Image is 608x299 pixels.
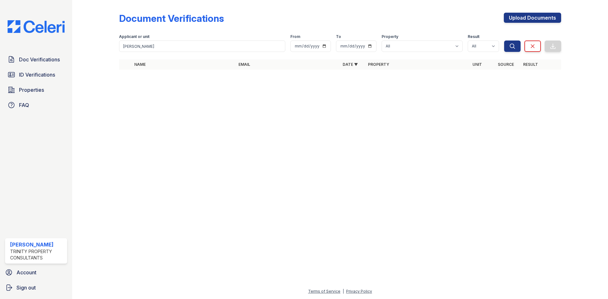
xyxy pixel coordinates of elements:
[119,40,285,52] input: Search by name, email, or unit number
[134,62,146,67] a: Name
[343,62,358,67] a: Date ▼
[343,289,344,294] div: |
[368,62,389,67] a: Property
[5,99,67,111] a: FAQ
[10,241,65,248] div: [PERSON_NAME]
[308,289,340,294] a: Terms of Service
[346,289,372,294] a: Privacy Policy
[504,13,561,23] a: Upload Documents
[16,269,36,276] span: Account
[19,56,60,63] span: Doc Verifications
[498,62,514,67] a: Source
[5,84,67,96] a: Properties
[238,62,250,67] a: Email
[19,71,55,78] span: ID Verifications
[3,281,70,294] a: Sign out
[382,34,398,39] label: Property
[3,266,70,279] a: Account
[5,68,67,81] a: ID Verifications
[523,62,538,67] a: Result
[3,20,70,33] img: CE_Logo_Blue-a8612792a0a2168367f1c8372b55b34899dd931a85d93a1a3d3e32e68fde9ad4.png
[119,34,149,39] label: Applicant or unit
[290,34,300,39] label: From
[468,34,479,39] label: Result
[5,53,67,66] a: Doc Verifications
[336,34,341,39] label: To
[119,13,224,24] div: Document Verifications
[472,62,482,67] a: Unit
[19,101,29,109] span: FAQ
[19,86,44,94] span: Properties
[16,284,36,291] span: Sign out
[10,248,65,261] div: Trinity Property Consultants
